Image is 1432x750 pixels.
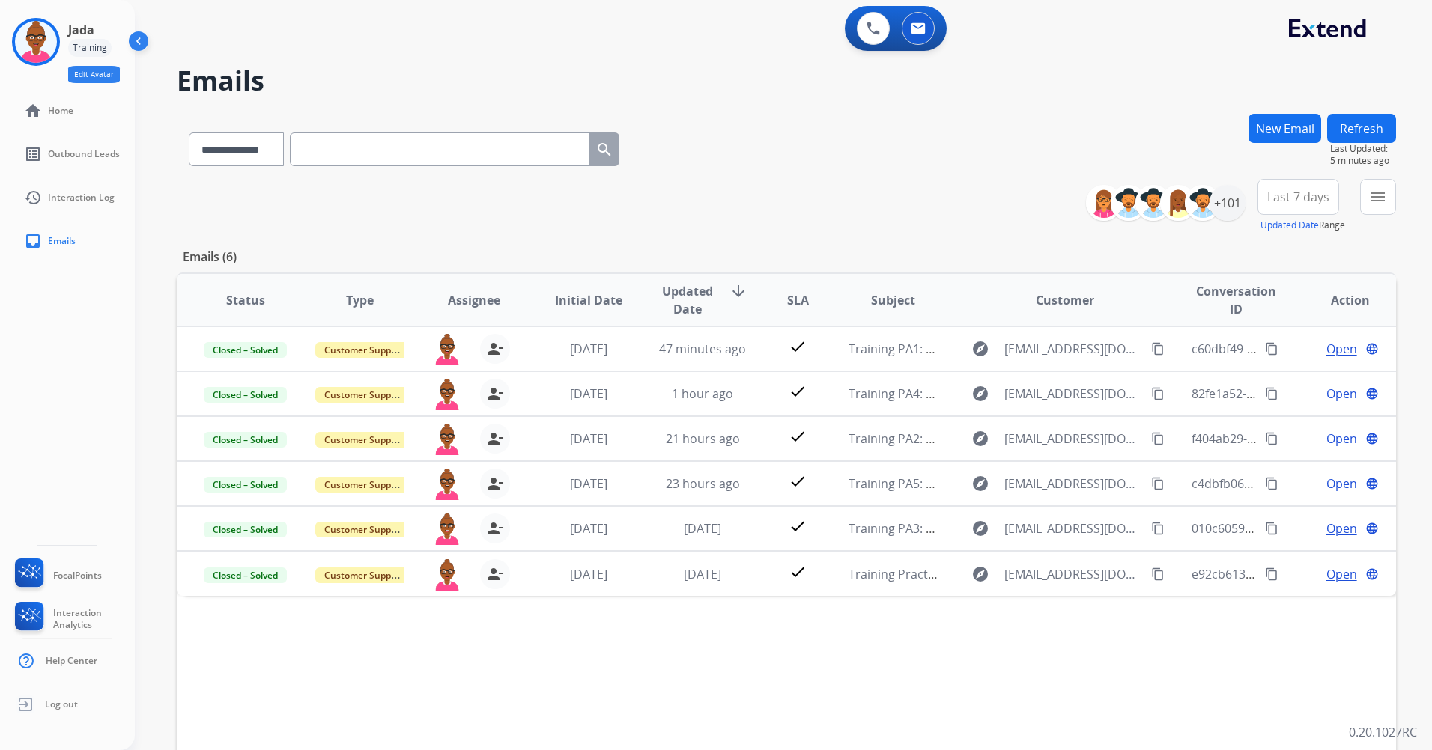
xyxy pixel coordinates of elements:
span: 23 hours ago [666,475,740,492]
span: Open [1326,475,1357,493]
mat-icon: person_remove [486,340,504,358]
span: e92cb613-8ba9-49be-bb3b-d369c3c78124 [1192,566,1425,582]
mat-icon: explore [971,340,989,358]
span: Last 7 days [1267,194,1329,200]
mat-icon: explore [971,385,989,403]
mat-icon: check [789,517,807,535]
span: Log out [45,698,78,710]
img: agent-avatar [432,334,462,365]
span: Help Center [46,655,97,667]
span: Training PA2: Do Not Assign ([PERSON_NAME]) [849,430,1109,447]
span: Status [226,291,265,309]
span: Training PA5: Do Not Assign ([PERSON_NAME]) [849,475,1109,492]
span: Updated Date [658,282,717,318]
mat-icon: check [789,563,807,581]
span: Customer Support [315,387,413,403]
p: Emails (6) [177,248,243,266]
mat-icon: content_copy [1151,432,1165,445]
mat-icon: person_remove [486,430,504,448]
span: FocalPoints [53,570,102,582]
span: [EMAIL_ADDRESS][DOMAIN_NAME] [1004,430,1142,448]
mat-icon: check [789,382,807,400]
span: [DATE] [570,475,607,492]
span: Open [1326,565,1357,583]
a: Interaction Analytics [12,602,135,636]
img: agent-avatar [432,559,462,591]
mat-icon: check [789,338,807,356]
span: Assignee [448,291,500,309]
button: Refresh [1327,114,1396,143]
span: 47 minutes ago [659,341,746,357]
mat-icon: language [1365,342,1379,356]
mat-icon: explore [971,565,989,583]
mat-icon: language [1365,432,1379,445]
mat-icon: content_copy [1151,342,1165,356]
mat-icon: person_remove [486,565,504,583]
span: Emails [48,235,76,247]
img: agent-avatar [432,469,462,500]
mat-icon: check [789,472,807,490]
span: Customer Support [315,342,413,358]
span: Training Practice – New Email [849,566,1014,582]
img: avatar [15,21,57,63]
span: [DATE] [684,566,721,582]
mat-icon: explore [971,430,989,448]
span: Range [1260,219,1345,231]
mat-icon: menu [1369,188,1387,206]
mat-icon: content_copy [1265,432,1278,445]
span: Subject [871,291,915,309]
span: f404ab29-f904-4ae6-b726-614ca23d2fb7 [1192,430,1416,447]
span: [EMAIL_ADDRESS][DOMAIN_NAME] [1004,519,1142,537]
div: Training [68,39,112,57]
span: Open [1326,340,1357,358]
span: Closed – Solved [204,387,287,403]
span: 5 minutes ago [1330,155,1396,167]
span: [DATE] [570,520,607,537]
span: Customer [1036,291,1094,309]
p: 0.20.1027RC [1349,723,1417,741]
mat-icon: person_remove [486,475,504,493]
mat-icon: list_alt [24,145,42,163]
span: Open [1326,519,1357,537]
mat-icon: language [1365,522,1379,535]
span: Last Updated: [1330,143,1396,155]
span: Closed – Solved [204,567,287,583]
span: Initial Date [555,291,622,309]
span: [EMAIL_ADDRESS][DOMAIN_NAME] [1004,475,1142,493]
mat-icon: content_copy [1265,342,1278,356]
span: Training PA1: Do Not Assign ([PERSON_NAME]) [849,341,1109,357]
mat-icon: content_copy [1265,477,1278,490]
span: [DATE] [570,566,607,582]
span: Home [48,105,73,117]
span: c60dbf49-3872-45db-bdb0-51eeef0e05bc [1192,341,1421,357]
span: Interaction Log [48,192,115,204]
button: Last 7 days [1257,179,1339,215]
span: Outbound Leads [48,148,120,160]
img: agent-avatar [432,513,462,545]
mat-icon: content_copy [1151,387,1165,400]
span: Open [1326,430,1357,448]
span: Closed – Solved [204,522,287,537]
mat-icon: content_copy [1265,387,1278,400]
span: Customer Support [315,567,413,583]
mat-icon: language [1365,387,1379,400]
mat-icon: person_remove [486,519,504,537]
span: Interaction Analytics [53,607,135,631]
span: SLA [787,291,809,309]
mat-icon: explore [971,519,989,537]
a: FocalPoints [12,558,102,593]
span: Customer Support [315,522,413,537]
mat-icon: content_copy [1151,522,1165,535]
span: Training PA4: Do Not Assign ([PERSON_NAME]) [849,385,1109,402]
mat-icon: person_remove [486,385,504,403]
mat-icon: explore [971,475,989,493]
span: [DATE] [570,385,607,402]
span: Customer Support [315,432,413,448]
span: Training PA3: Do Not Assign ([PERSON_NAME]) [849,520,1109,537]
span: [EMAIL_ADDRESS][DOMAIN_NAME] [1004,340,1142,358]
span: Closed – Solved [204,432,287,448]
mat-icon: language [1365,477,1379,490]
mat-icon: search [595,141,613,159]
img: agent-avatar [432,424,462,455]
span: 21 hours ago [666,430,740,447]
